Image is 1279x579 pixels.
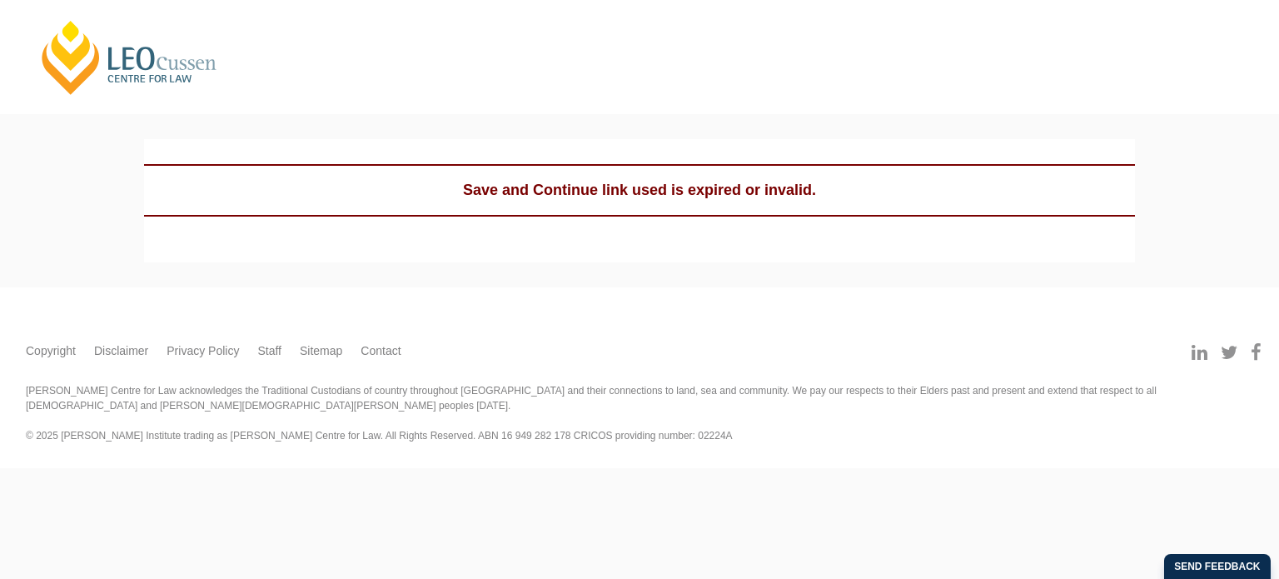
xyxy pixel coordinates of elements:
[37,18,221,97] a: [PERSON_NAME] Centre for Law
[361,342,401,360] a: Contact
[1167,467,1237,537] iframe: LiveChat chat widget
[257,342,281,360] a: Staff
[300,342,342,360] a: Sitemap
[167,342,239,360] a: Privacy Policy
[26,342,76,360] a: Copyright
[94,342,148,360] a: Disclaimer
[144,164,1135,217] div: Save and Continue link used is expired or invalid.
[26,383,1253,443] div: [PERSON_NAME] Centre for Law acknowledges the Traditional Custodians of country throughout [GEOGR...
